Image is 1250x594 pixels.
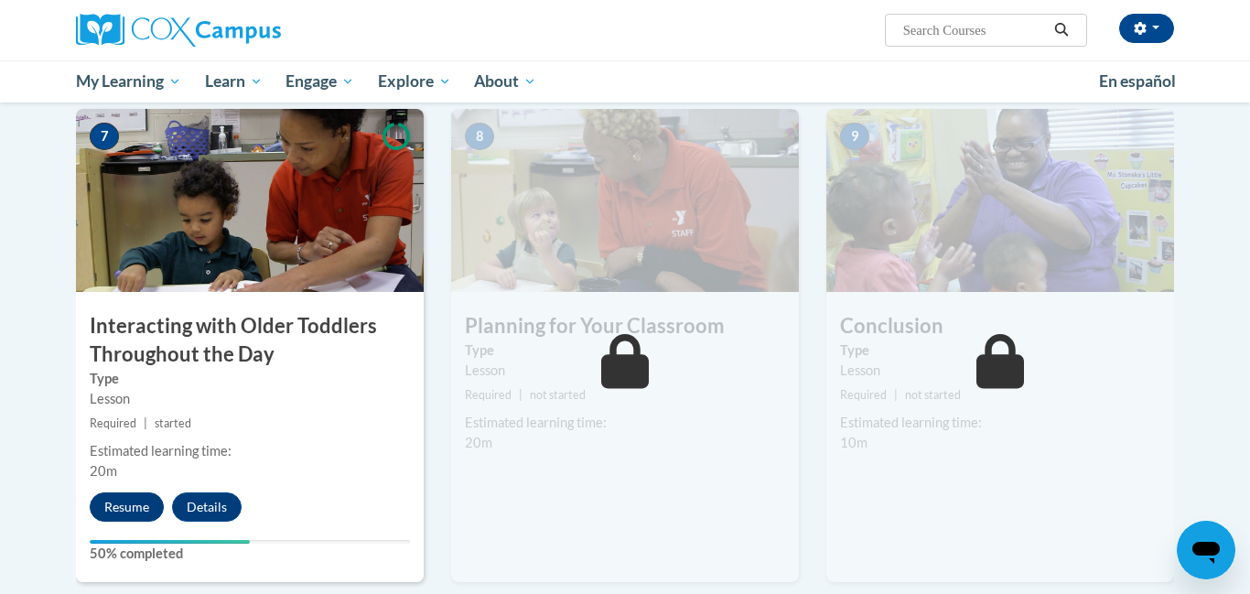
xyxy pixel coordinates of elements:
h3: Conclusion [826,312,1174,340]
div: Estimated learning time: [90,441,410,461]
h3: Interacting with Older Toddlers Throughout the Day [76,312,424,369]
img: Course Image [76,109,424,292]
a: Engage [274,60,366,103]
span: 9 [840,123,869,150]
h3: Planning for Your Classroom [451,312,799,340]
button: Search [1048,19,1075,41]
span: My Learning [76,70,181,92]
span: 10m [840,435,867,450]
span: 20m [90,463,117,479]
iframe: Button to launch messaging window [1177,521,1235,579]
span: not started [905,388,961,402]
label: Type [840,340,1160,361]
img: Course Image [826,109,1174,292]
span: Required [840,388,887,402]
div: Main menu [48,60,1202,103]
span: Required [90,416,136,430]
a: My Learning [64,60,193,103]
a: Cox Campus [76,14,424,47]
div: Lesson [90,389,410,409]
label: Type [90,369,410,389]
span: | [519,388,523,402]
span: started [155,416,191,430]
span: About [474,70,536,92]
a: Learn [193,60,275,103]
div: Estimated learning time: [840,413,1160,433]
input: Search Courses [901,19,1048,41]
a: En español [1087,62,1188,101]
span: | [894,388,898,402]
button: Resume [90,492,164,522]
span: 7 [90,123,119,150]
span: Required [465,388,512,402]
div: Estimated learning time: [465,413,785,433]
span: Engage [286,70,354,92]
button: Details [172,492,242,522]
span: En español [1099,71,1176,91]
div: Lesson [465,361,785,381]
span: not started [530,388,586,402]
button: Account Settings [1119,14,1174,43]
span: 8 [465,123,494,150]
label: Type [465,340,785,361]
img: Cox Campus [76,14,281,47]
label: 50% completed [90,544,410,564]
span: 20m [465,435,492,450]
span: | [144,416,147,430]
img: Course Image [451,109,799,292]
div: Your progress [90,540,250,544]
span: Learn [205,70,263,92]
span: Explore [378,70,451,92]
a: About [463,60,549,103]
div: Lesson [840,361,1160,381]
a: Explore [366,60,463,103]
